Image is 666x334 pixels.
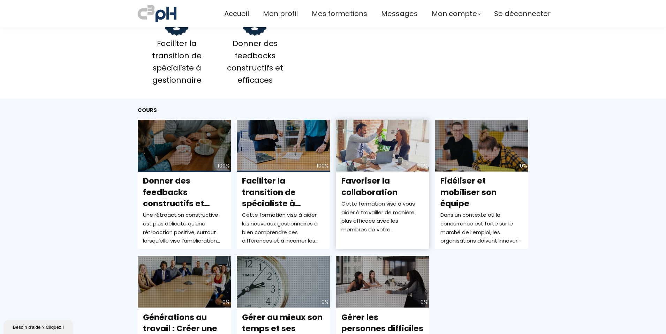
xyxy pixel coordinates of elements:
div: 0% [321,298,329,306]
div: 100% [218,162,230,170]
span: Mon compte [432,8,477,20]
div: Cette formation vise à aider les nouveaux gestionnaires à bien comprendre ces différences et à in... [242,211,325,245]
div: Cette formation vise à vous aider à travailler de manière plus efficace avec les membres de votre... [341,200,424,234]
div: Une rétroaction constructive est plus délicate qu’une rétroaction positive, surtout lorsqu’elle v... [143,211,226,245]
div: 0% [520,162,527,170]
img: a70bc7685e0efc0bd0b04b3506828469.jpeg [138,3,176,24]
div: 100% [317,162,329,170]
a: Messages [381,8,418,20]
a: 0% Favoriser la collaboration Cette formation vise à vous aider à travailler de manière plus effi... [336,120,429,249]
div: 0% [421,298,428,306]
iframe: chat widget [3,319,75,334]
span: Cours [138,106,157,114]
span: Fidéliser et mobiliser son équipe [440,175,497,209]
a: 0% Fidéliser et mobiliser son équipe Dans un contexte où la concurrence est forte sur le marché d... [435,120,528,249]
div: Faciliter la transition de spécialiste à gestionnaire [138,37,216,87]
span: Donner des feedbacks constructifs et efficaces [143,175,210,220]
span: Favoriser la collaboration [341,175,398,198]
a: Mes formations [312,8,367,20]
a: Mon profil [263,8,298,20]
a: 100% Donner des feedbacks constructifs et efficaces Une rétroaction constructive est plus délicat... [138,120,231,249]
div: 0% [421,162,428,170]
div: Donner des feedbacks constructifs et efficaces [216,37,294,87]
a: Se déconnecter [494,8,551,20]
span: Faciliter la transition de spécialiste à gestionnaire [242,175,301,220]
div: 0% [222,298,230,306]
a: Accueil [224,8,249,20]
a: 100% Faciliter la transition de spécialiste à gestionnaire Cette formation vise à aider les nouve... [237,120,330,249]
div: Dans un contexte où la concurrence est forte sur le marché de l’emploi, les organisations doivent... [440,211,523,245]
